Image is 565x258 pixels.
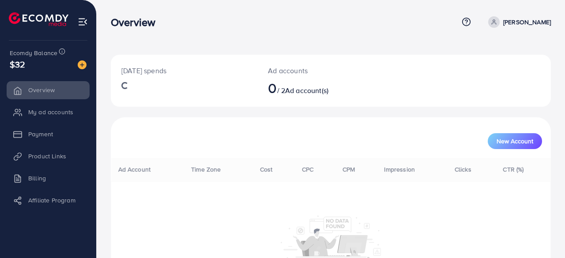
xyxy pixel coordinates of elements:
p: [PERSON_NAME] [503,17,551,27]
a: [PERSON_NAME] [485,16,551,28]
span: 0 [268,78,277,98]
span: $32 [10,58,25,71]
img: logo [9,12,68,26]
span: New Account [497,138,533,144]
button: New Account [488,133,542,149]
p: Ad accounts [268,65,357,76]
h2: / 2 [268,79,357,96]
h3: Overview [111,16,162,29]
p: [DATE] spends [121,65,247,76]
span: Ecomdy Balance [10,49,57,57]
img: menu [78,17,88,27]
span: Ad account(s) [285,86,328,95]
img: image [78,60,87,69]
